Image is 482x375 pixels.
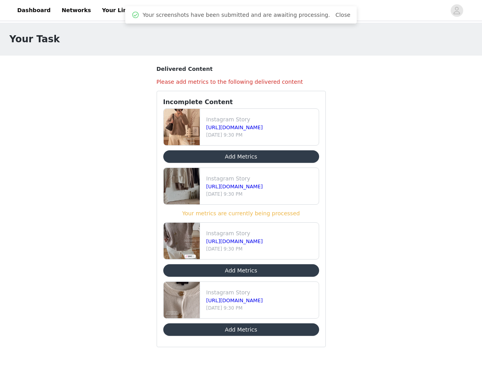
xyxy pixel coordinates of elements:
img: file [164,168,200,204]
p: Instagram Story [206,229,316,238]
a: Insights [140,2,174,19]
p: [DATE] 9:30 PM [206,305,316,312]
h3: Incomplete Content [163,97,319,107]
a: [URL][DOMAIN_NAME] [206,124,263,130]
p: Instagram Story [206,175,316,183]
p: [DATE] 9:30 PM [206,245,316,252]
a: Dashboard [13,2,55,19]
a: Your Links [97,2,139,19]
h3: Delivered Content [157,65,326,73]
a: Networks [57,2,96,19]
p: Instagram Story [206,288,316,297]
a: [URL][DOMAIN_NAME] [206,297,263,303]
h1: Your Task [9,32,60,46]
button: Add Metrics [163,150,319,163]
img: file [164,223,200,259]
button: Add Metrics [163,264,319,277]
img: file [164,282,200,318]
p: [DATE] 9:30 PM [206,132,316,139]
div: avatar [453,4,460,17]
p: Instagram Story [206,115,316,124]
a: Close [336,12,350,18]
a: [URL][DOMAIN_NAME] [206,184,263,189]
span: Your screenshots have been submitted and are awaiting processing. [143,11,330,19]
a: [URL][DOMAIN_NAME] [206,238,263,244]
p: [DATE] 9:30 PM [206,191,316,198]
h4: Please add metrics to the following delivered content [157,78,326,86]
img: file [164,109,200,145]
button: Add Metrics [163,323,319,336]
span: Your metrics are currently being processed [182,210,300,216]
